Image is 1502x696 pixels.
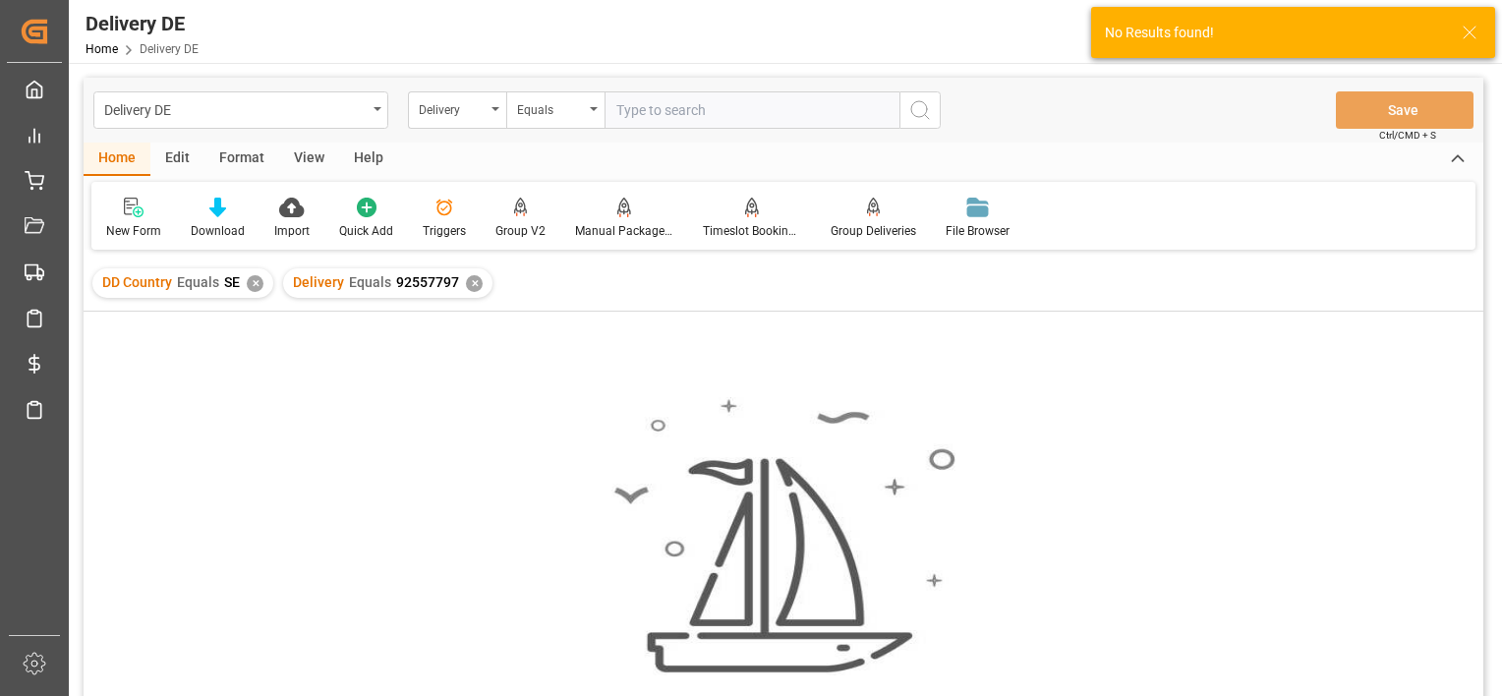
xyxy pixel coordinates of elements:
[703,222,801,240] div: Timeslot Booking Report
[466,275,483,292] div: ✕
[293,274,344,290] span: Delivery
[946,222,1010,240] div: File Browser
[423,222,466,240] div: Triggers
[86,9,199,38] div: Delivery DE
[349,274,391,290] span: Equals
[274,222,310,240] div: Import
[419,96,486,119] div: Delivery
[611,397,955,675] img: smooth_sailing.jpeg
[247,275,263,292] div: ✕
[224,274,240,290] span: SE
[831,222,916,240] div: Group Deliveries
[899,91,941,129] button: search button
[204,143,279,176] div: Format
[86,42,118,56] a: Home
[102,274,172,290] span: DD Country
[93,91,388,129] button: open menu
[495,222,546,240] div: Group V2
[106,222,161,240] div: New Form
[104,96,367,121] div: Delivery DE
[177,274,219,290] span: Equals
[605,91,899,129] input: Type to search
[1105,23,1443,43] div: No Results found!
[396,274,459,290] span: 92557797
[1336,91,1473,129] button: Save
[84,143,150,176] div: Home
[408,91,506,129] button: open menu
[517,96,584,119] div: Equals
[1379,128,1436,143] span: Ctrl/CMD + S
[575,222,673,240] div: Manual Package TypeDetermination
[191,222,245,240] div: Download
[150,143,204,176] div: Edit
[506,91,605,129] button: open menu
[279,143,339,176] div: View
[339,222,393,240] div: Quick Add
[339,143,398,176] div: Help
